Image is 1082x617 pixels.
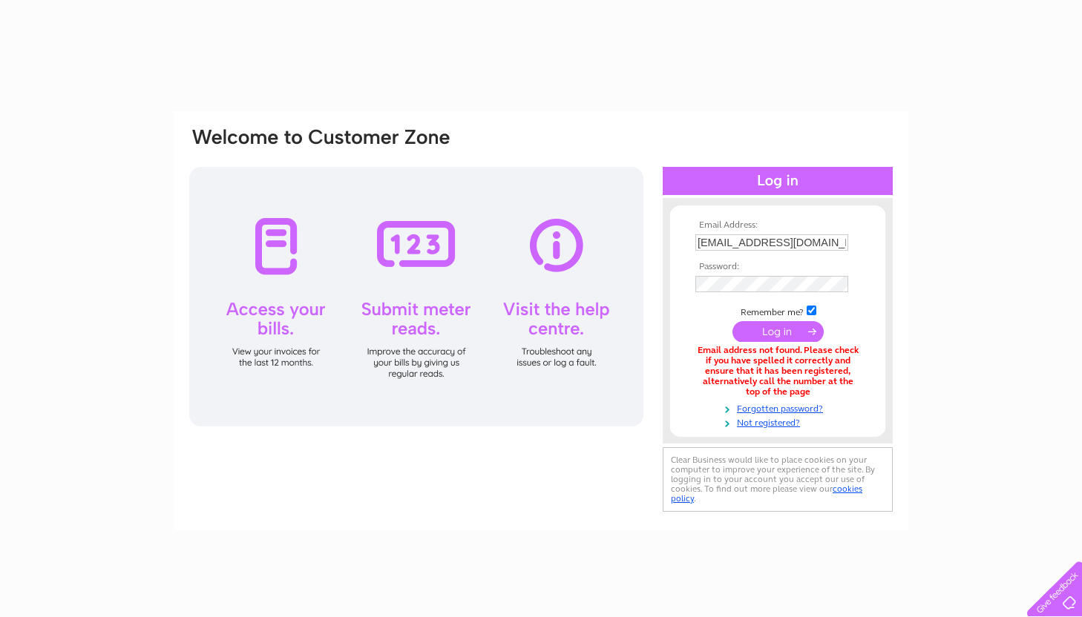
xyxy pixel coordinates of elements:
input: Submit [732,321,824,342]
td: Remember me? [692,303,864,318]
a: Forgotten password? [695,400,864,415]
a: cookies policy [671,484,862,504]
div: Clear Business would like to place cookies on your computer to improve your experience of the sit... [663,447,893,512]
a: Not registered? [695,415,864,429]
th: Password: [692,262,864,272]
div: Email address not found. Please check if you have spelled it correctly and ensure that it has bee... [695,346,860,397]
th: Email Address: [692,220,864,231]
